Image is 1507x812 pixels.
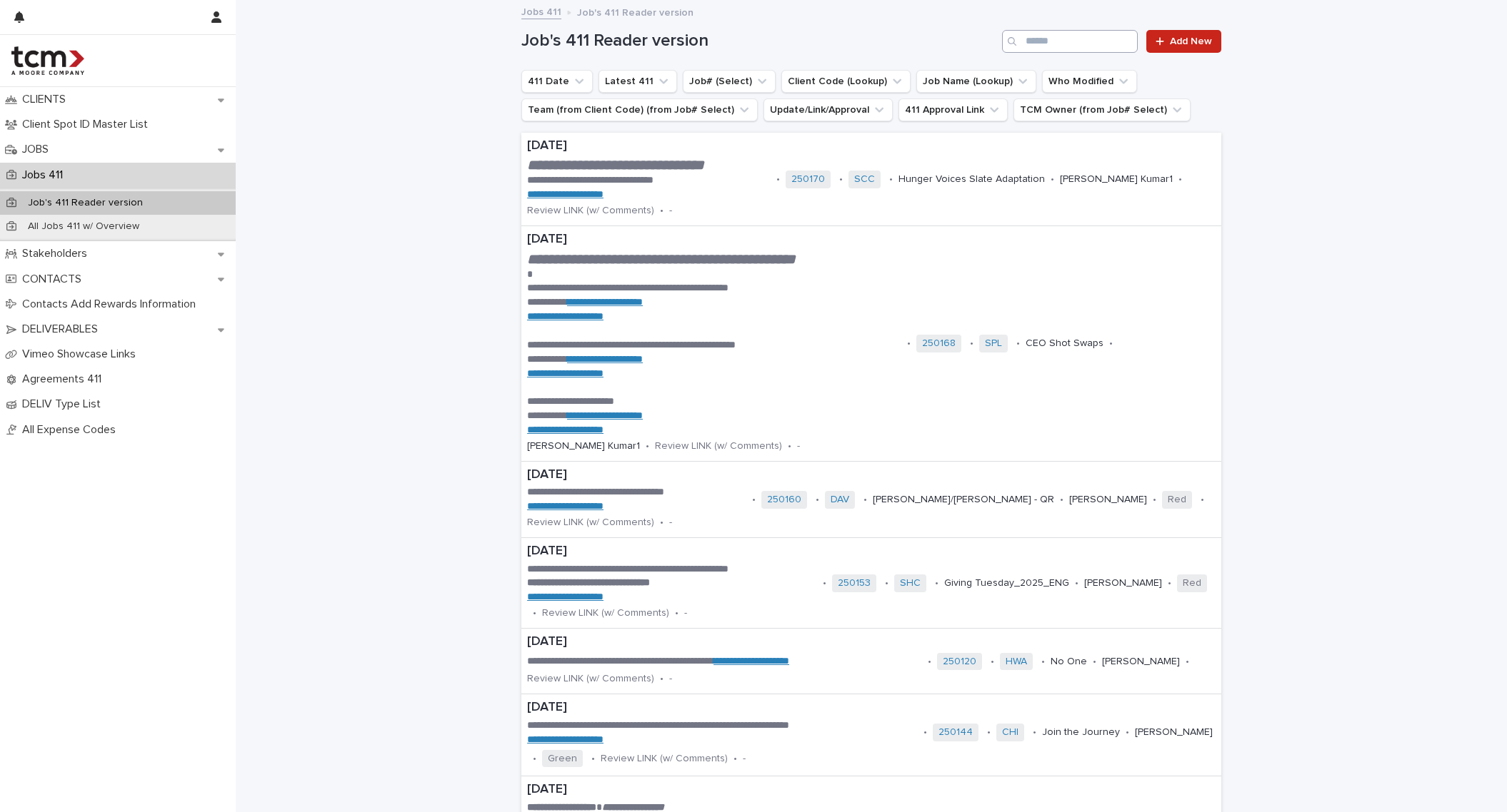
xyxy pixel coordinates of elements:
a: 250170 [791,173,825,186]
button: TCM Owner (from Job# Select) [1013,98,1191,121]
p: • [928,656,931,668]
a: 250144 [938,726,973,739]
a: CHI [1002,726,1018,739]
p: • [935,577,938,589]
p: • [923,726,927,739]
button: Who Modified [1042,70,1137,93]
p: JOBS [16,143,60,156]
p: - [669,517,672,529]
p: • [1168,577,1171,589]
a: Jobs 411 [521,3,561,19]
p: Job's 411 Reader version [16,197,154,209]
a: DAV [831,494,849,506]
p: Review LINK (w/ Comments) [527,673,654,685]
p: DELIV Type List [16,397,112,411]
p: • [1075,577,1078,589]
p: • [907,338,911,350]
p: [DATE] [527,232,1216,248]
p: All Jobs 411 w/ Overview [16,220,151,233]
p: • [1093,656,1096,668]
span: Add New [1170,36,1212,46]
button: Job# (Select) [683,70,776,93]
p: Job's 411 Reader version [577,4,694,19]
p: Review LINK (w/ Comments) [527,517,654,529]
p: Hunger Voices Slate Adaptation [898,173,1045,186]
a: 250168 [922,338,956,350]
img: 4hMmSqQkux38exxPVZHQ [11,46,84,75]
p: • [752,494,756,506]
button: Latest 411 [599,70,677,93]
p: - [797,440,800,452]
p: No One [1051,656,1087,668]
p: [DATE] [527,138,1216,154]
p: • [776,173,780,186]
p: All Expense Codes [16,423,127,437]
a: HWA [1006,656,1027,668]
p: [DATE] [527,782,1216,798]
a: 250120 [943,656,976,668]
p: Agreements 411 [16,372,113,386]
p: Vimeo Showcase Links [16,347,147,361]
p: • [533,753,536,765]
span: Green [542,750,583,768]
a: 250153 [838,577,871,589]
button: Client Code (Lookup) [781,70,911,93]
h1: Job's 411 Reader version [521,31,996,51]
p: • [1051,173,1054,186]
p: • [863,494,867,506]
p: • [889,173,893,186]
p: • [1041,656,1045,668]
button: 411 Date [521,70,593,93]
p: Review LINK (w/ Comments) [527,205,654,217]
p: • [885,577,888,589]
p: • [646,440,649,452]
p: CEO Shot Swaps [1026,338,1103,350]
p: [PERSON_NAME] Kumar1 [527,440,640,452]
p: - [743,753,746,765]
p: • [1126,726,1129,739]
input: Search [1002,30,1138,53]
p: [DATE] [527,544,1216,559]
a: SPL [985,338,1002,350]
p: • [1178,173,1182,186]
button: Update/Link/Approval [763,98,893,121]
p: • [823,577,826,589]
p: [PERSON_NAME] [1084,577,1162,589]
p: Client Spot ID Master List [16,118,159,131]
p: Giving Tuesday_2025_ENG [944,577,1069,589]
p: Contacts Add Rewards Information [16,298,207,311]
p: Review LINK (w/ Comments) [601,753,728,765]
p: • [675,607,679,619]
button: 411 Approval Link [898,98,1008,121]
p: [PERSON_NAME]/[PERSON_NAME] - QR [873,494,1054,506]
p: • [991,656,994,668]
p: [PERSON_NAME] [1102,656,1180,668]
p: [PERSON_NAME] [1069,494,1147,506]
button: Team (from Client Code) (from Job# Select) [521,98,758,121]
p: [DATE] [527,634,1216,650]
p: Stakeholders [16,247,99,260]
p: • [591,753,595,765]
p: Join the Journey [1042,726,1120,739]
p: • [660,673,664,685]
p: • [1109,338,1113,350]
a: SCC [854,173,875,186]
p: • [788,440,791,452]
p: Jobs 411 [16,168,74,182]
p: • [734,753,737,765]
span: Red [1177,574,1207,592]
p: [PERSON_NAME] [1135,726,1213,739]
p: CLIENTS [16,93,77,106]
a: 250160 [767,494,801,506]
p: [DATE] [527,467,1216,483]
p: • [839,173,843,186]
p: - [684,607,687,619]
p: - [669,673,672,685]
button: Job Name (Lookup) [916,70,1036,93]
p: • [660,517,664,529]
p: • [533,607,536,619]
p: Review LINK (w/ Comments) [542,607,669,619]
p: • [1033,726,1036,739]
p: [PERSON_NAME] Kumar1 [1060,173,1173,186]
